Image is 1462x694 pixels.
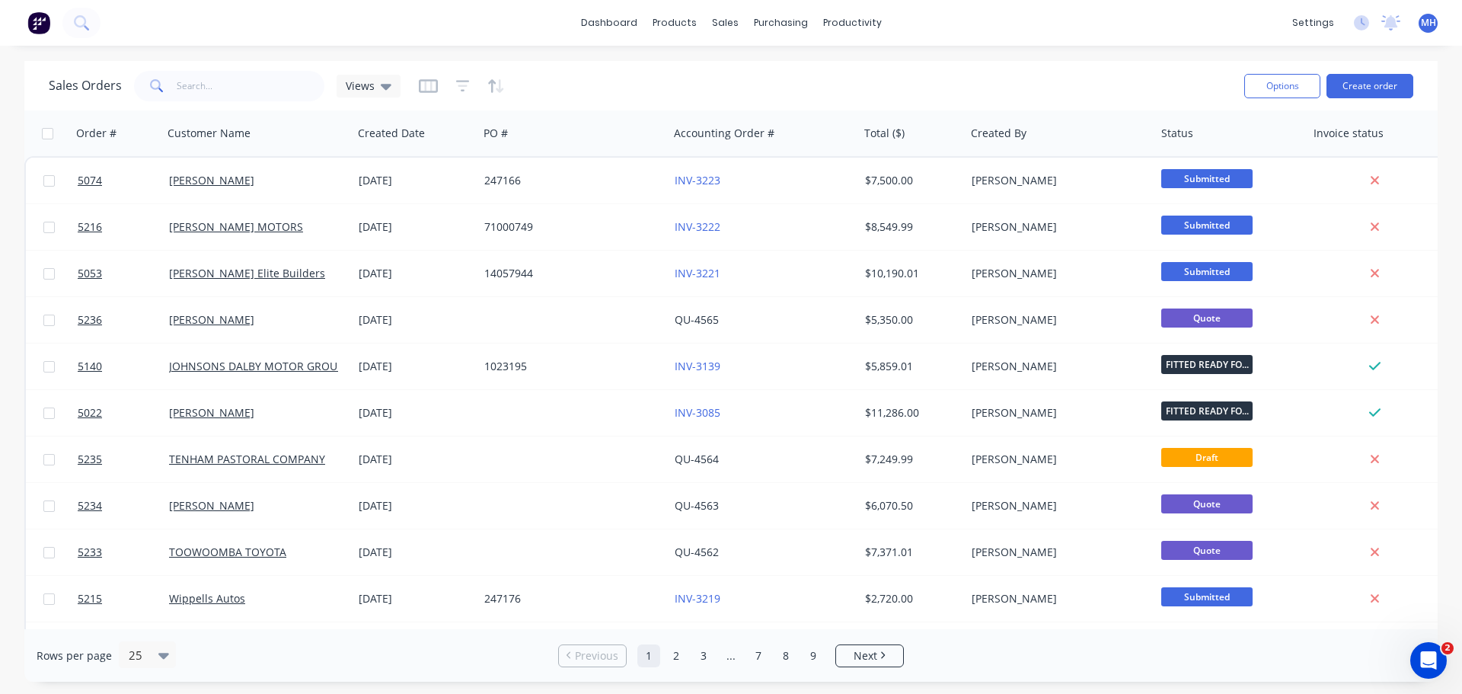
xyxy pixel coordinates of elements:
div: Status [1161,126,1193,141]
a: [PERSON_NAME] [169,312,254,327]
a: 5234 [78,483,169,529]
a: QU-4564 [675,452,719,466]
a: INV-3139 [675,359,720,373]
a: [PERSON_NAME] [169,173,254,187]
div: Customer Name [168,126,251,141]
a: 5233 [78,529,169,575]
a: TOOWOOMBA TOYOTA [169,545,286,559]
span: MH [1421,16,1436,30]
span: Views [346,78,375,94]
div: Accounting Order # [674,126,774,141]
span: 2 [1441,642,1454,654]
a: Page 3 [692,644,715,667]
div: $7,249.99 [865,452,955,467]
a: Jump forward [720,644,742,667]
div: 14057944 [484,266,653,281]
div: settings [1285,11,1342,34]
div: 71000749 [484,219,653,235]
span: Next [854,648,877,664]
div: products [645,11,704,34]
div: $11,286.00 [865,405,955,421]
a: 5228 [78,622,169,668]
a: Page 7 [747,644,770,667]
div: [DATE] [359,312,472,328]
a: INV-3222 [675,219,720,234]
div: [PERSON_NAME] [972,219,1141,235]
div: Order # [76,126,117,141]
div: purchasing [746,11,816,34]
a: [PERSON_NAME] [169,405,254,420]
div: 247176 [484,591,653,606]
div: $2,720.00 [865,591,955,606]
button: Options [1244,74,1320,98]
div: [DATE] [359,591,472,606]
a: 5053 [78,251,169,296]
a: dashboard [573,11,645,34]
span: FITTED READY FO... [1161,401,1253,421]
div: 1023195 [484,359,653,374]
a: 5074 [78,158,169,203]
div: [DATE] [359,219,472,235]
div: 247166 [484,173,653,188]
a: [PERSON_NAME] Elite Builders [169,266,325,280]
span: 5234 [78,498,102,513]
span: Submitted [1161,216,1253,235]
div: [PERSON_NAME] [972,545,1141,560]
div: [DATE] [359,498,472,513]
span: Submitted [1161,587,1253,606]
div: Created By [971,126,1026,141]
span: 5074 [78,173,102,188]
div: Invoice status [1314,126,1384,141]
div: $5,859.01 [865,359,955,374]
span: 5140 [78,359,102,374]
span: Previous [575,648,618,664]
a: INV-3085 [675,405,720,420]
div: [PERSON_NAME] [972,452,1141,467]
div: productivity [816,11,889,34]
div: [DATE] [359,359,472,374]
span: 5053 [78,266,102,281]
div: $8,549.99 [865,219,955,235]
a: Page 1 is your current page [637,644,660,667]
div: [DATE] [359,452,472,467]
span: Draft [1161,448,1253,467]
div: [DATE] [359,545,472,560]
div: [PERSON_NAME] [972,312,1141,328]
a: Next page [836,648,903,664]
div: [PERSON_NAME] [972,405,1141,421]
div: [DATE] [359,173,472,188]
button: Create order [1326,74,1413,98]
a: [PERSON_NAME] [169,498,254,513]
a: TENHAM PASTORAL COMPANY [169,452,325,466]
span: Quote [1161,541,1253,560]
div: [PERSON_NAME] [972,173,1141,188]
div: [DATE] [359,405,472,421]
a: QU-4562 [675,545,719,559]
a: INV-3221 [675,266,720,280]
div: $7,371.01 [865,545,955,560]
a: [PERSON_NAME] MOTORS [169,219,303,234]
h1: Sales Orders [49,78,122,93]
div: $5,350.00 [865,312,955,328]
span: 5216 [78,219,102,235]
a: INV-3219 [675,591,720,606]
a: QU-4565 [675,312,719,327]
a: 5216 [78,204,169,250]
span: 5233 [78,545,102,560]
ul: Pagination [552,644,910,667]
span: Quote [1161,309,1253,328]
span: 5215 [78,591,102,606]
div: [PERSON_NAME] [972,498,1141,513]
span: 5235 [78,452,102,467]
img: Factory [27,11,50,34]
a: INV-3223 [675,173,720,187]
div: [PERSON_NAME] [972,266,1141,281]
input: Search... [177,71,325,101]
div: sales [704,11,746,34]
a: 5140 [78,344,169,389]
div: Created Date [358,126,425,141]
div: [DATE] [359,266,472,281]
div: $10,190.01 [865,266,955,281]
div: $6,070.50 [865,498,955,513]
span: Submitted [1161,169,1253,188]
